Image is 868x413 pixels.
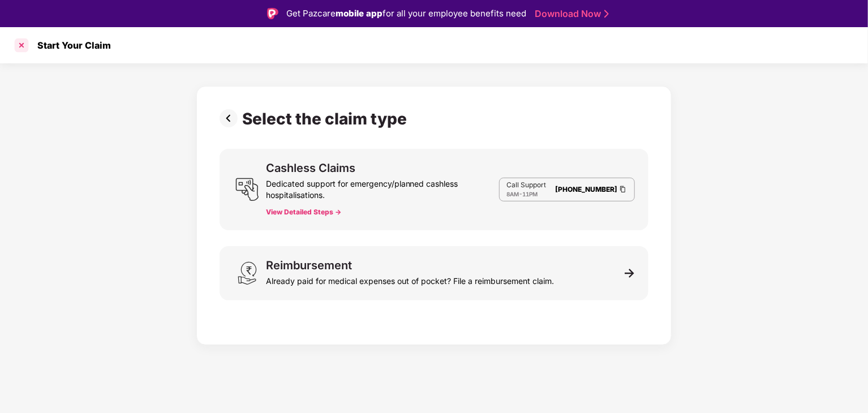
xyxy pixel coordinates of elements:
[604,8,609,20] img: Stroke
[220,109,242,127] img: svg+xml;base64,PHN2ZyBpZD0iUHJldi0zMngzMiIgeG1sbnM9Imh0dHA6Ly93d3cudzMub3JnLzIwMDAvc3ZnIiB3aWR0aD...
[267,8,278,19] img: Logo
[286,7,526,20] div: Get Pazcare for all your employee benefits need
[506,191,519,197] span: 8AM
[266,208,341,217] button: View Detailed Steps ->
[266,174,499,201] div: Dedicated support for emergency/planned cashless hospitalisations.
[506,180,546,190] p: Call Support
[235,178,259,201] img: svg+xml;base64,PHN2ZyB3aWR0aD0iMjQiIGhlaWdodD0iMjUiIHZpZXdCb3g9IjAgMCAyNCAyNSIgZmlsbD0ibm9uZSIgeG...
[31,40,111,51] div: Start Your Claim
[522,191,538,197] span: 11PM
[266,162,355,174] div: Cashless Claims
[266,271,554,287] div: Already paid for medical expenses out of pocket? File a reimbursement claim.
[235,261,259,285] img: svg+xml;base64,PHN2ZyB3aWR0aD0iMjQiIGhlaWdodD0iMzEiIHZpZXdCb3g9IjAgMCAyNCAzMSIgZmlsbD0ibm9uZSIgeG...
[506,190,546,199] div: -
[242,109,411,128] div: Select the claim type
[535,8,605,20] a: Download Now
[266,260,352,271] div: Reimbursement
[618,184,628,194] img: Clipboard Icon
[625,268,635,278] img: svg+xml;base64,PHN2ZyB3aWR0aD0iMTEiIGhlaWdodD0iMTEiIHZpZXdCb3g9IjAgMCAxMSAxMSIgZmlsbD0ibm9uZSIgeG...
[336,8,383,19] strong: mobile app
[555,185,617,193] a: [PHONE_NUMBER]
